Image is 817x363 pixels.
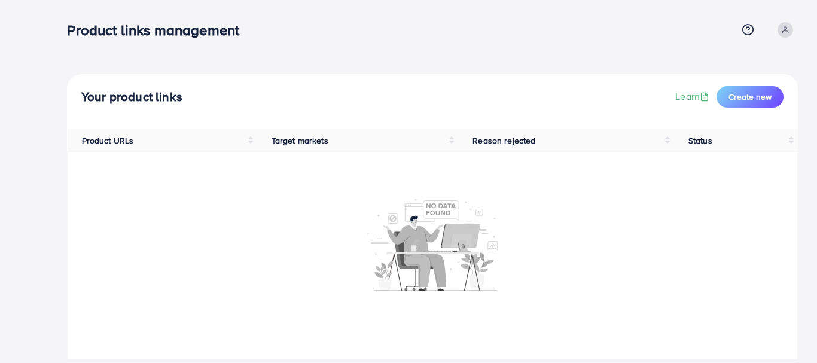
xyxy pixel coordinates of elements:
span: Product URLs [82,135,134,147]
h3: Product links management [67,22,249,39]
span: Status [688,135,712,147]
span: Reason rejected [472,135,535,147]
img: No account [367,197,498,291]
span: Target markets [272,135,328,147]
span: Create new [728,91,772,103]
a: Learn [675,90,712,103]
button: Create new [717,86,784,108]
h4: Your product links [81,90,182,105]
